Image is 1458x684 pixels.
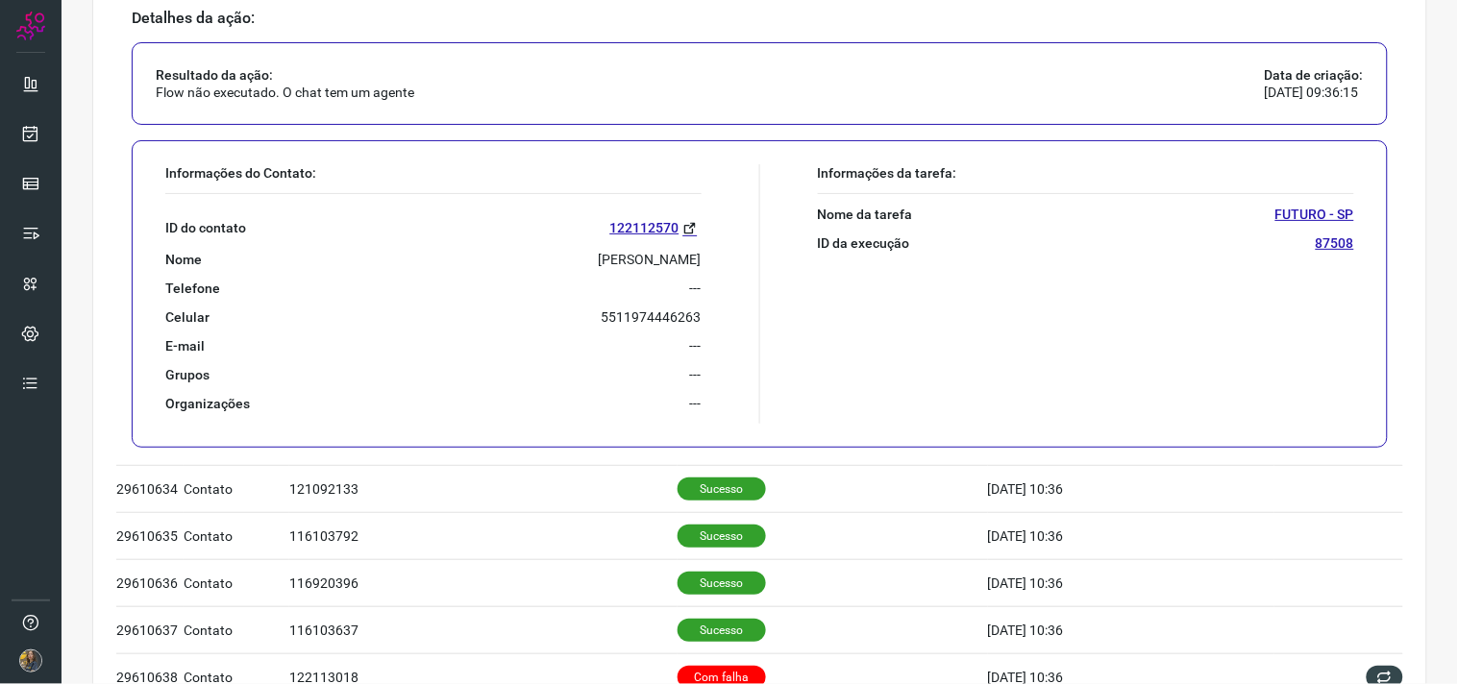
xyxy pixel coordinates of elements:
td: [DATE] 10:36 [988,465,1275,512]
p: --- [690,395,702,412]
p: Informações do Contato: [165,164,702,182]
p: Telefone [165,280,220,297]
td: Contato [184,559,289,606]
p: E-mail [165,337,205,354]
p: Nome da tarefa [818,206,913,223]
p: Sucesso [678,477,766,501]
td: Contato [184,465,289,512]
p: [DATE] 09:36:15 [1265,84,1364,101]
p: 87508 [1316,234,1354,252]
td: [DATE] 10:36 [988,606,1275,653]
td: 29610635 [116,512,184,559]
p: Sucesso [678,572,766,595]
p: 5511974446263 [602,308,702,326]
td: [DATE] 10:36 [988,559,1275,606]
td: 116920396 [289,559,678,606]
td: 29610637 [116,606,184,653]
img: 7a73bbd33957484e769acd1c40d0590e.JPG [19,649,42,672]
p: [PERSON_NAME] [599,251,702,268]
td: 29610634 [116,465,184,512]
p: Sucesso [678,525,766,548]
td: 29610636 [116,559,184,606]
p: FUTURO - SP [1275,206,1354,223]
p: ID do contato [165,219,246,236]
p: Resultado da ação: [156,66,414,84]
td: Contato [184,606,289,653]
p: --- [690,337,702,354]
p: ID da execução [818,234,910,252]
p: --- [690,366,702,383]
td: 116103792 [289,512,678,559]
img: Logo [16,12,45,40]
td: 121092133 [289,465,678,512]
p: Data de criação: [1265,66,1364,84]
p: --- [690,280,702,297]
td: [DATE] 10:36 [988,512,1275,559]
a: 122112570 [610,217,702,239]
p: Detalhes da ação: [132,10,1388,27]
p: Celular [165,308,210,326]
p: Organizações [165,395,250,412]
p: Sucesso [678,619,766,642]
p: Informações da tarefa: [818,164,1355,182]
td: 116103637 [289,606,678,653]
p: Nome [165,251,202,268]
p: Flow não executado. O chat tem um agente [156,84,414,101]
p: Grupos [165,366,210,383]
td: Contato [184,512,289,559]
